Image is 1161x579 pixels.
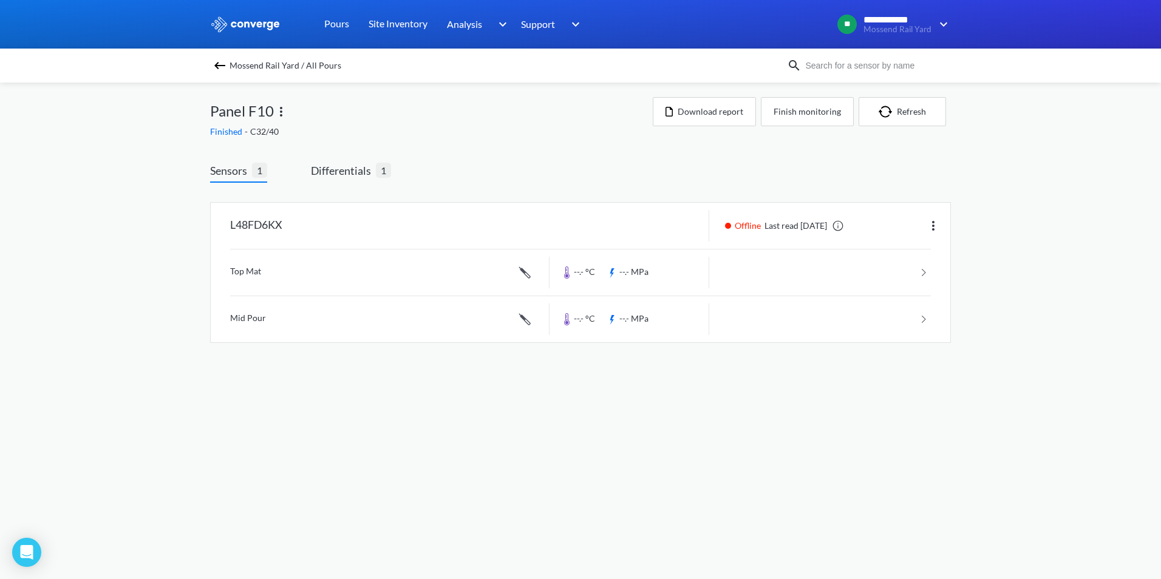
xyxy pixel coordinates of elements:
input: Search for a sensor by name [802,59,948,72]
button: Finish monitoring [761,97,854,126]
span: Finished [210,126,245,137]
img: more.svg [926,218,941,233]
span: 1 [252,163,267,178]
img: downArrow.svg [491,17,510,32]
img: downArrow.svg [563,17,583,32]
span: Support [521,16,555,32]
div: C32/40 [210,125,653,138]
span: Mossend Rail Yard / All Pours [230,57,341,74]
img: icon-refresh.svg [879,106,897,118]
img: icon-search.svg [787,58,802,73]
img: more.svg [274,104,288,119]
div: L48FD6KX [230,210,282,242]
img: logo_ewhite.svg [210,16,281,32]
span: Mossend Rail Yard [863,25,931,34]
button: Refresh [859,97,946,126]
img: icon-file.svg [666,107,673,117]
span: Differentials [311,162,376,179]
span: 1 [376,163,391,178]
div: Last read [DATE] [719,219,848,232]
span: Panel F10 [210,100,274,123]
span: - [245,126,250,137]
img: backspace.svg [213,58,227,73]
span: Offline [735,219,764,232]
img: downArrow.svg [931,17,951,32]
span: Sensors [210,162,252,179]
div: Open Intercom Messenger [12,538,41,567]
button: Download report [653,97,756,126]
span: Analysis [447,16,482,32]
